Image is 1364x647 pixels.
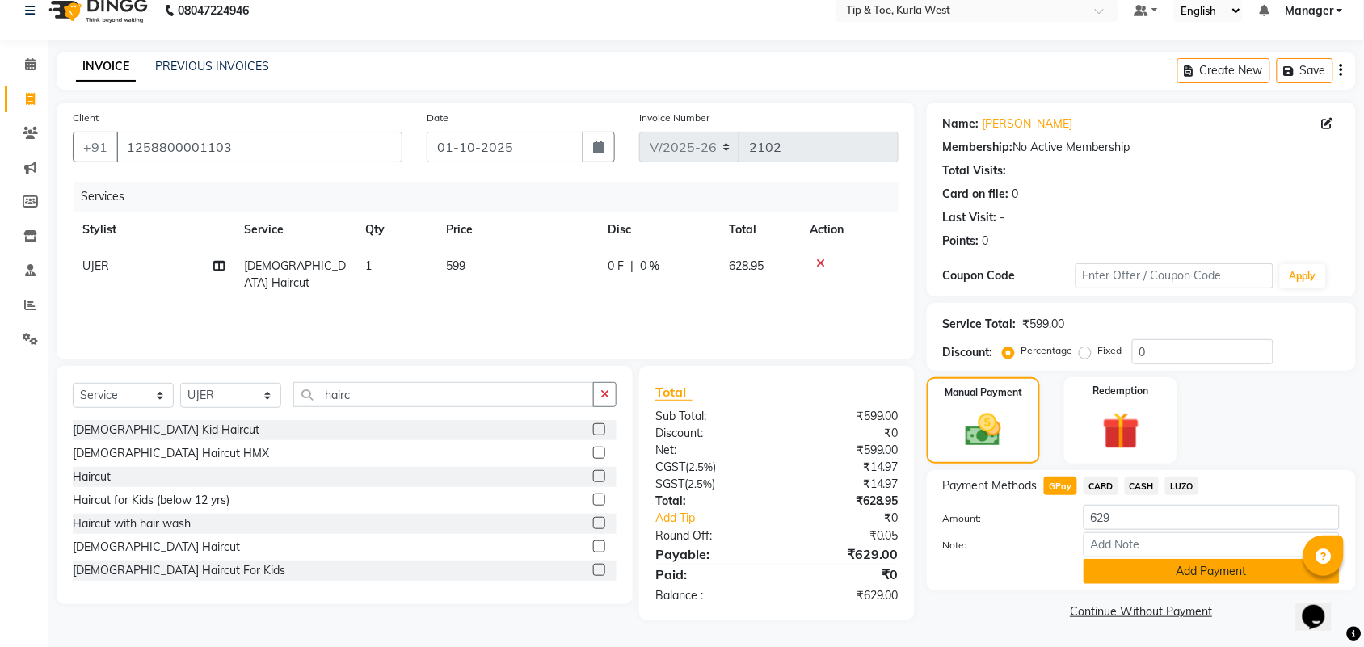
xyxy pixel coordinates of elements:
div: ₹628.95 [777,493,911,510]
label: Percentage [1021,343,1073,358]
div: Net: [643,442,777,459]
span: CARD [1084,477,1118,495]
div: ₹0 [777,565,911,584]
button: Apply [1280,264,1326,288]
div: Name: [943,116,979,132]
a: PREVIOUS INVOICES [155,59,269,74]
a: INVOICE [76,53,136,82]
div: ₹629.00 [777,587,911,604]
span: UJER [82,258,109,273]
span: CASH [1125,477,1160,495]
div: ₹14.97 [777,459,911,476]
span: 0 % [640,258,659,275]
label: Note: [931,538,1071,552]
button: Create New [1177,58,1270,83]
div: Discount: [643,425,777,442]
label: Date [427,111,448,125]
label: Redemption [1093,384,1149,398]
span: GPay [1044,477,1077,495]
div: ₹599.00 [777,408,911,425]
span: 2.5% [688,477,712,490]
a: Add Tip [643,510,799,527]
div: Services [74,182,911,212]
span: LUZO [1165,477,1198,495]
th: Service [234,212,356,248]
th: Disc [598,212,719,248]
iframe: chat widget [1296,582,1348,631]
th: Total [719,212,800,248]
div: Haircut [73,468,111,485]
div: [DEMOGRAPHIC_DATA] Kid Haircut [73,422,259,439]
th: Stylist [73,212,234,248]
div: ₹629.00 [777,544,911,564]
div: Round Off: [643,527,777,544]
span: 628.95 [729,258,764,273]
div: No Active Membership [943,139,1340,156]
div: Sub Total: [643,408,777,425]
th: Price [436,212,598,248]
button: Add Payment [1084,559,1340,584]
div: Total Visits: [943,162,1007,179]
div: ₹0 [799,510,911,527]
div: Haircut with hair wash [73,515,191,532]
div: [DEMOGRAPHIC_DATA] Haircut [73,539,240,556]
button: +91 [73,132,118,162]
label: Client [73,111,99,125]
input: Search or Scan [293,382,594,407]
span: [DEMOGRAPHIC_DATA] Haircut [244,258,346,290]
img: _cash.svg [954,410,1012,451]
div: ( ) [643,459,777,476]
a: Continue Without Payment [930,603,1353,620]
div: Paid: [643,565,777,584]
div: ₹0 [777,425,911,442]
span: CGST [655,460,685,474]
input: Amount [1084,505,1340,530]
div: Discount: [943,344,993,361]
div: Service Total: [943,316,1017,333]
div: [DEMOGRAPHIC_DATA] Haircut For Kids [73,562,285,579]
span: 599 [446,258,465,273]
div: [DEMOGRAPHIC_DATA] Haircut HMX [73,445,269,462]
div: Balance : [643,587,777,604]
div: Membership: [943,139,1013,156]
div: Points: [943,233,979,250]
div: Payable: [643,544,777,564]
th: Action [800,212,899,248]
label: Manual Payment [945,385,1022,400]
div: ₹599.00 [1023,316,1065,333]
label: Invoice Number [639,111,709,125]
span: SGST [655,477,684,491]
input: Enter Offer / Coupon Code [1076,263,1273,288]
div: Total: [643,493,777,510]
div: - [1000,209,1005,226]
div: ₹14.97 [777,476,911,493]
div: Last Visit: [943,209,997,226]
span: 2.5% [688,460,713,473]
label: Fixed [1098,343,1122,358]
div: ₹599.00 [777,442,911,459]
input: Add Note [1084,532,1340,557]
button: Save [1277,58,1333,83]
div: 0 [983,233,989,250]
label: Amount: [931,511,1071,526]
div: Haircut for Kids (below 12 yrs) [73,492,229,509]
span: 0 F [608,258,624,275]
span: Total [655,384,693,401]
span: Payment Methods [943,477,1038,494]
a: [PERSON_NAME] [983,116,1073,132]
span: 1 [365,258,372,273]
span: | [630,258,634,275]
img: _gift.svg [1091,408,1151,454]
div: Card on file: [943,186,1009,203]
div: ( ) [643,476,777,493]
div: Coupon Code [943,267,1076,284]
div: 0 [1012,186,1019,203]
input: Search by Name/Mobile/Email/Code [116,132,402,162]
th: Qty [356,212,436,248]
div: ₹0.05 [777,527,911,544]
span: Manager [1285,2,1333,19]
